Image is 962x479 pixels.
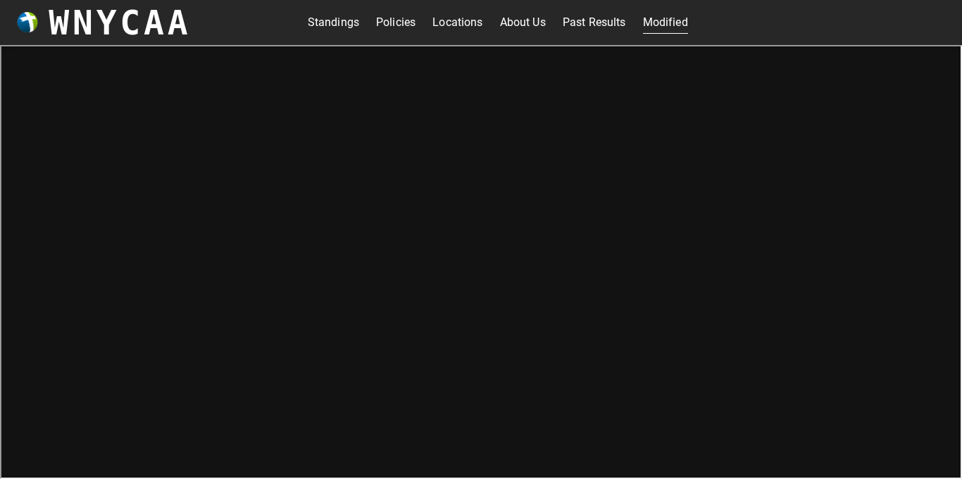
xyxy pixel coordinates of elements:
h3: WNYCAA [49,3,191,42]
a: Locations [432,11,482,34]
a: Modified [643,11,688,34]
a: Policies [376,11,416,34]
a: Past Results [563,11,626,34]
a: About Us [500,11,546,34]
a: Standings [308,11,359,34]
img: wnycaaBall.png [17,12,38,33]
